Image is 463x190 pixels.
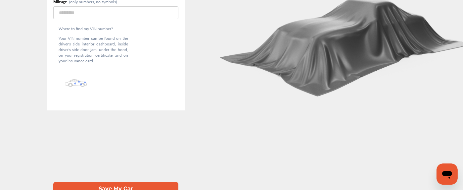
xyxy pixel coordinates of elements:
[59,26,128,32] p: Where to find my VIN number?
[65,79,87,87] img: olbwX0zPblBWoAAAAASUVORK5CYII=
[437,163,458,185] iframe: Button to launch messaging window
[59,35,128,64] p: Your VIN number can be found on the driver's side interior dashboard, inside driver's side door j...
